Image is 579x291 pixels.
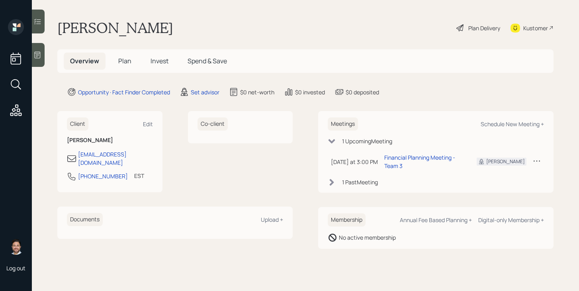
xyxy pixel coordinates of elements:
[481,120,544,128] div: Schedule New Meeting +
[384,153,464,170] div: Financial Planning Meeting - Team 3
[191,88,219,96] div: Set advisor
[188,57,227,65] span: Spend & Save
[295,88,325,96] div: $0 invested
[67,213,103,226] h6: Documents
[339,233,396,242] div: No active membership
[151,57,168,65] span: Invest
[70,57,99,65] span: Overview
[67,117,88,131] h6: Client
[342,137,392,145] div: 1 Upcoming Meeting
[346,88,379,96] div: $0 deposited
[67,137,153,144] h6: [PERSON_NAME]
[118,57,131,65] span: Plan
[478,216,544,224] div: Digital-only Membership +
[78,150,153,167] div: [EMAIL_ADDRESS][DOMAIN_NAME]
[400,216,472,224] div: Annual Fee Based Planning +
[198,117,228,131] h6: Co-client
[523,24,548,32] div: Kustomer
[328,213,366,227] h6: Membership
[134,172,144,180] div: EST
[78,88,170,96] div: Opportunity · Fact Finder Completed
[6,264,25,272] div: Log out
[57,19,173,37] h1: [PERSON_NAME]
[468,24,500,32] div: Plan Delivery
[486,158,525,165] div: [PERSON_NAME]
[240,88,274,96] div: $0 net-worth
[342,178,378,186] div: 1 Past Meeting
[261,216,283,223] div: Upload +
[143,120,153,128] div: Edit
[331,158,378,166] div: [DATE] at 3:00 PM
[328,117,358,131] h6: Meetings
[8,239,24,255] img: michael-russo-headshot.png
[78,172,128,180] div: [PHONE_NUMBER]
